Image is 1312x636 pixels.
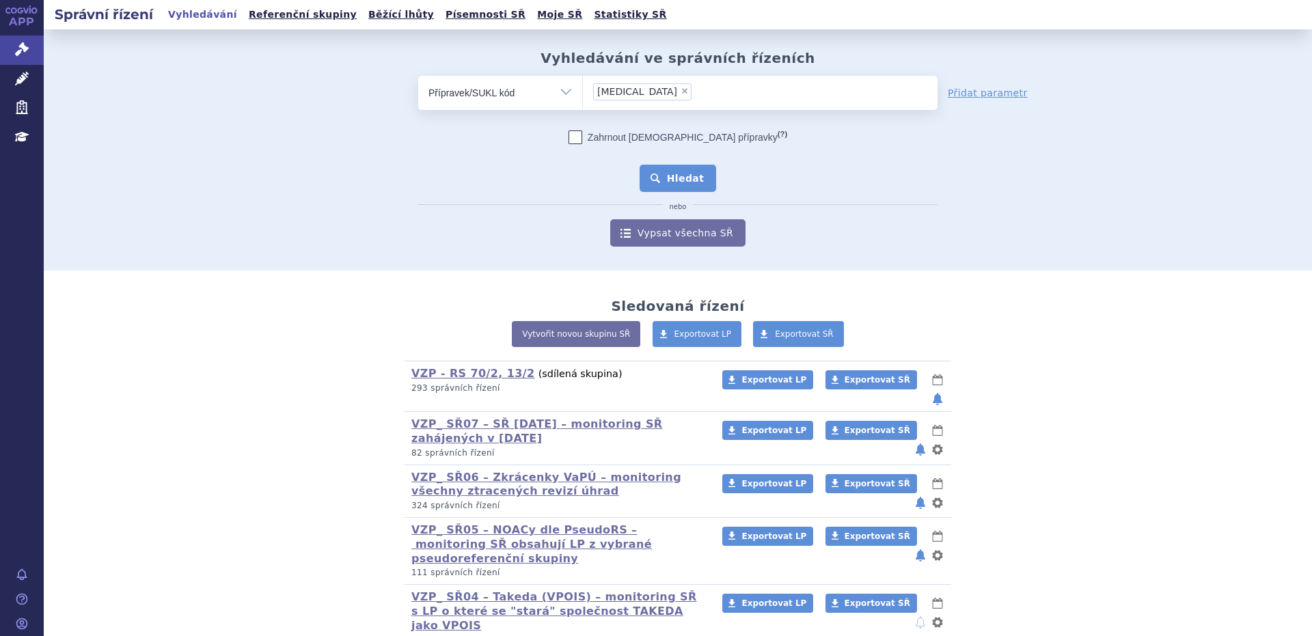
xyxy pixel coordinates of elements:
button: lhůty [931,422,944,439]
a: Exportovat SŘ [825,421,917,440]
a: Vyhledávání [164,5,241,24]
a: Statistiky SŘ [590,5,670,24]
p: 293 správních řízení [411,383,705,394]
button: notifikace [914,614,927,631]
span: (sdílená skupina) [538,368,623,379]
a: Moje SŘ [533,5,586,24]
a: Exportovat LP [653,321,742,347]
span: Exportovat LP [741,426,806,435]
abbr: (?) [778,130,787,139]
h2: Sledovaná řízení [611,298,744,314]
span: Exportovat SŘ [845,426,910,435]
a: Běžící lhůty [364,5,438,24]
a: Exportovat LP [722,527,813,546]
span: Exportovat LP [741,479,806,488]
button: notifikace [914,547,927,564]
button: notifikace [931,391,944,407]
a: Písemnosti SŘ [441,5,530,24]
a: Exportovat LP [722,594,813,613]
button: notifikace [914,441,927,458]
button: lhůty [931,372,944,388]
input: [MEDICAL_DATA] [696,83,703,100]
span: Exportovat SŘ [845,375,910,385]
a: Exportovat LP [722,474,813,493]
p: 111 správních řízení [411,567,705,579]
a: Exportovat LP [722,421,813,440]
a: Exportovat LP [722,370,813,389]
span: Exportovat SŘ [775,329,834,339]
button: lhůty [931,475,944,492]
a: Referenční skupiny [245,5,361,24]
a: VZP - RS 70/2, 13/2 [411,367,535,380]
span: [MEDICAL_DATA] [597,87,677,96]
h2: Vyhledávání ve správních řízeních [541,50,815,66]
button: nastavení [931,614,944,631]
a: Exportovat SŘ [825,474,917,493]
a: Exportovat SŘ [825,527,917,546]
a: Exportovat SŘ [825,594,917,613]
a: Exportovat SŘ [753,321,844,347]
a: VZP_ SŘ06 – Zkrácenky VaPÚ – monitoring všechny ztracených revizí úhrad [411,471,681,498]
button: notifikace [914,495,927,511]
button: nastavení [931,547,944,564]
span: Exportovat LP [741,375,806,385]
a: VZP_ SŘ04 – Takeda (VPOIS) – monitoring SŘ s LP o které se "stará" společnost TAKEDA jako VPOIS [411,590,697,632]
p: 82 správních řízení [411,447,705,459]
button: Hledat [640,165,717,192]
span: × [681,87,689,95]
button: lhůty [931,595,944,611]
span: Exportovat LP [674,329,732,339]
button: nastavení [931,495,944,511]
button: nastavení [931,441,944,458]
span: Exportovat LP [741,598,806,608]
span: Exportovat SŘ [845,598,910,608]
a: Exportovat SŘ [825,370,917,389]
p: 324 správních řízení [411,500,705,512]
button: lhůty [931,528,944,544]
span: Exportovat LP [741,531,806,541]
h2: Správní řízení [44,5,164,24]
i: nebo [663,203,694,211]
a: VZP_ SŘ07 – SŘ [DATE] – monitoring SŘ zahájených v [DATE] [411,417,663,445]
a: Vytvořit novou skupinu SŘ [512,321,640,347]
label: Zahrnout [DEMOGRAPHIC_DATA] přípravky [569,130,787,144]
span: Exportovat SŘ [845,479,910,488]
a: VZP_ SŘ05 – NOACy dle PseudoRS – monitoring SŘ obsahují LP z vybrané pseudoreferenční skupiny [411,523,652,565]
a: Vypsat všechna SŘ [610,219,746,247]
span: Exportovat SŘ [845,531,910,541]
a: Přidat parametr [948,86,1028,100]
